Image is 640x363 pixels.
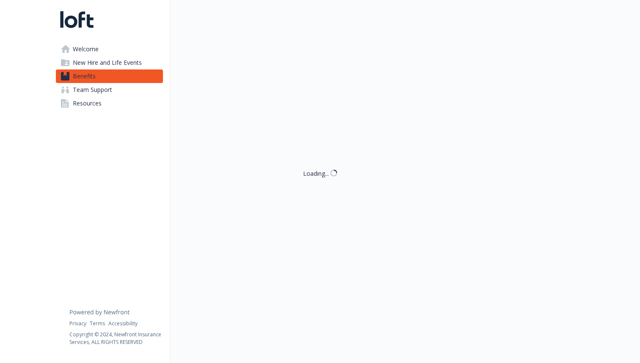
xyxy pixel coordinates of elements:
a: Team Support [56,83,163,97]
a: New Hire and Life Events [56,56,163,69]
span: Team Support [73,83,112,97]
span: Resources [73,97,102,110]
p: Copyright © 2024, Newfront Insurance Services, ALL RIGHTS RESERVED [69,331,163,346]
a: Terms [90,320,105,327]
a: Welcome [56,42,163,56]
a: Privacy [69,320,86,327]
span: Welcome [73,42,99,56]
button: Accessibility [108,320,138,327]
a: Resources [56,97,163,110]
div: Loading... [303,169,329,177]
span: Benefits [73,69,96,83]
a: Benefits [56,69,163,83]
span: New Hire and Life Events [73,56,142,69]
